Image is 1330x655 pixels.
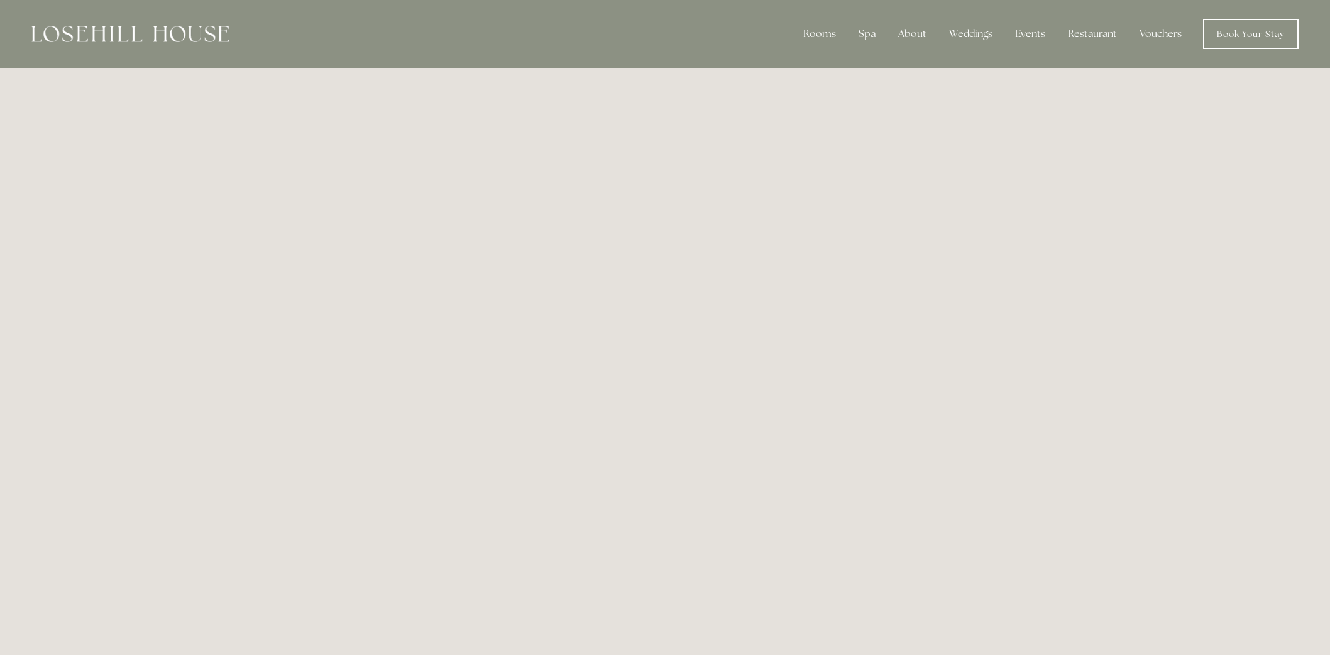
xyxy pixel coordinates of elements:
[793,21,846,47] div: Rooms
[888,21,937,47] div: About
[1005,21,1055,47] div: Events
[1129,21,1192,47] a: Vouchers
[849,21,886,47] div: Spa
[1058,21,1127,47] div: Restaurant
[31,26,229,42] img: Losehill House
[939,21,1003,47] div: Weddings
[1203,19,1299,49] a: Book Your Stay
